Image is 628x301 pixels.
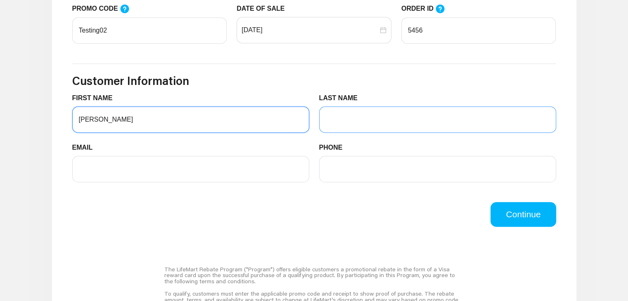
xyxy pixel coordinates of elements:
[72,4,137,14] label: PROMO CODE
[72,74,556,88] h3: Customer Information
[319,106,556,133] input: LAST NAME
[319,156,556,182] input: PHONE
[72,106,309,133] input: FIRST NAME
[164,263,464,287] div: The LifeMart Rebate Program ("Program") offers eligible customers a promotional rebate in the for...
[242,25,378,35] input: DATE OF SALE
[319,143,349,153] label: PHONE
[491,202,556,227] button: Continue
[72,93,119,103] label: FIRST NAME
[319,93,364,103] label: LAST NAME
[72,143,99,153] label: EMAIL
[72,156,309,182] input: EMAIL
[401,4,453,14] label: ORDER ID
[237,4,291,14] label: DATE OF SALE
